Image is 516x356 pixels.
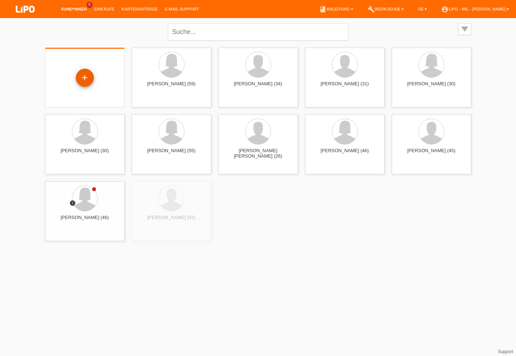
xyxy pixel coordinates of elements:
[69,200,76,206] i: error
[224,148,292,159] div: [PERSON_NAME] [PERSON_NAME] (26)
[87,2,92,8] span: 8
[138,215,205,226] div: [PERSON_NAME] (52)
[311,81,379,93] div: [PERSON_NAME] (31)
[138,81,205,93] div: [PERSON_NAME] (59)
[168,23,348,40] input: Suche...
[441,6,448,13] i: account_circle
[461,25,469,33] i: filter_list
[316,7,356,11] a: bookAnleitung ▾
[90,7,118,11] a: Einkäufe
[58,7,90,11] a: Kund*innen
[319,6,326,13] i: book
[7,15,43,20] a: LIPO pay
[438,7,512,11] a: account_circleLIPO - Wil - [PERSON_NAME] ▾
[415,7,430,11] a: DE ▾
[51,215,119,226] div: [PERSON_NAME] (46)
[69,200,76,207] div: Zurückgewiesen
[118,7,161,11] a: Kartenanträge
[224,81,292,93] div: [PERSON_NAME] (34)
[368,6,375,13] i: build
[398,148,465,159] div: [PERSON_NAME] (45)
[161,7,203,11] a: E-Mail Support
[398,81,465,93] div: [PERSON_NAME] (30)
[364,7,408,11] a: buildWerkzeuge ▾
[51,148,119,159] div: [PERSON_NAME] (30)
[311,148,379,159] div: [PERSON_NAME] (46)
[76,72,94,84] div: Kund*in hinzufügen
[498,349,513,354] a: Support
[138,148,205,159] div: [PERSON_NAME] (55)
